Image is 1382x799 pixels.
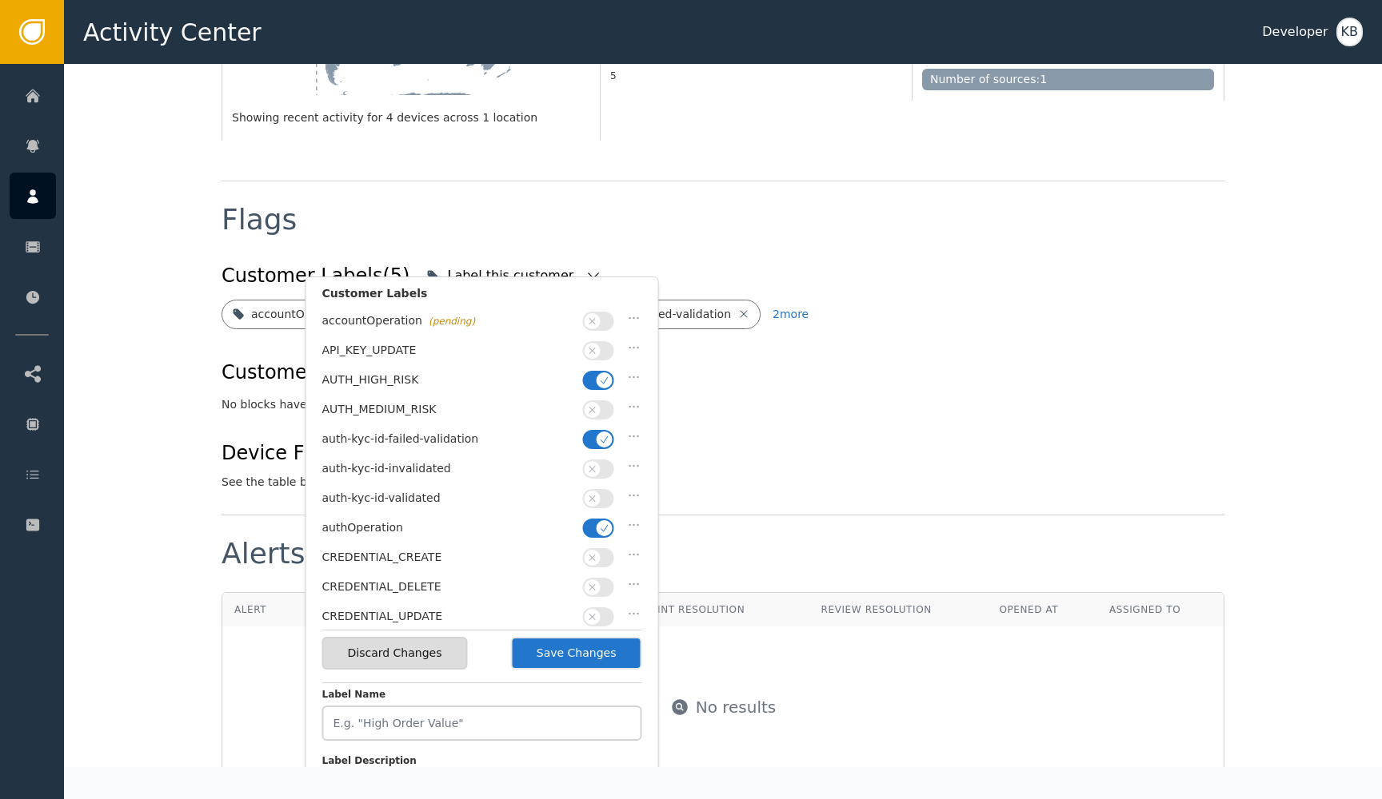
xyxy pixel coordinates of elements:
span: (pending) [429,316,475,327]
div: AUTH_HIGH_RISK [322,372,575,388]
th: Assigned To [1097,593,1224,626]
div: CREDENTIAL_CREATE [322,549,575,566]
div: Customer Labels (5) [222,261,409,290]
div: Flags [222,205,297,234]
div: AUTH_MEDIUM_RISK [322,401,575,418]
div: No blocks have been applied to this customer [222,396,1224,413]
th: Review Resolution [809,593,988,626]
div: No results [696,695,777,719]
div: auth-kyc-id-invalidated [322,460,575,477]
div: Customer Labels [322,285,642,310]
button: KB [1336,18,1363,46]
label: Label Name [322,687,642,706]
th: Status [297,593,380,626]
div: Developer [1262,22,1328,42]
button: 2more [773,300,809,329]
div: auth-kyc-id-failed-validation [322,431,575,447]
div: Customer Blocks (0) [222,358,410,387]
button: Save Changes [511,637,642,670]
div: Showing recent activity for 4 devices across 1 location [232,109,590,126]
div: Device Flags (4) [222,439,652,467]
button: Discard Changes [322,637,468,670]
div: auth-kyc-id-validated [322,490,575,507]
button: Label this customer [422,258,605,293]
div: authOperation [322,519,575,536]
div: CREDENTIAL_DELETE [322,578,575,595]
div: See the table below for details on device flags associated with this customer [222,474,652,491]
label: Label Description [322,753,642,772]
span: Activity Center [83,14,262,50]
div: accountOperation [251,306,351,323]
th: Checkpoint Resolution [596,593,809,626]
label: Flags [610,55,641,66]
div: CREDENTIAL_UPDATE [322,608,575,625]
div: API_KEY_UPDATE [322,342,575,359]
div: Alerts (0) [222,539,355,568]
div: Number of sources: 1 [922,69,1214,90]
th: Opened At [987,593,1097,626]
th: Alert [222,593,297,626]
input: E.g. "High Order Value" [322,706,642,741]
div: Label this customer [447,266,577,285]
div: 5 [610,69,737,83]
div: accountOperation [322,312,575,329]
